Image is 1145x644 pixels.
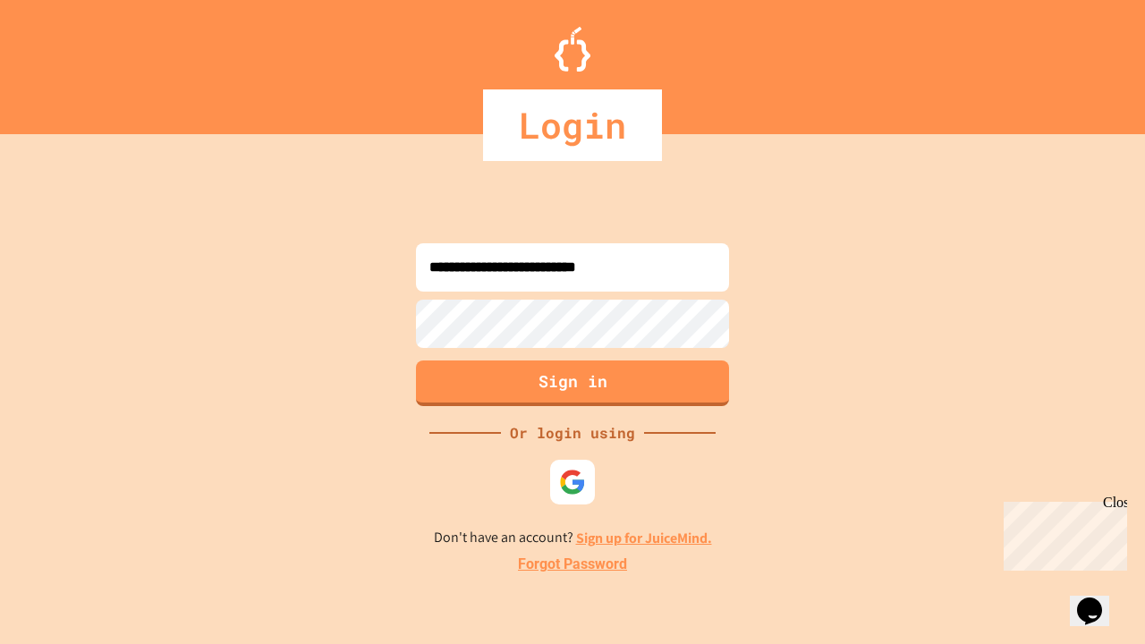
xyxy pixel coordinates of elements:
[555,27,590,72] img: Logo.svg
[434,527,712,549] p: Don't have an account?
[559,469,586,496] img: google-icon.svg
[997,495,1127,571] iframe: chat widget
[518,554,627,575] a: Forgot Password
[1070,572,1127,626] iframe: chat widget
[483,89,662,161] div: Login
[7,7,123,114] div: Chat with us now!Close
[501,422,644,444] div: Or login using
[416,360,729,406] button: Sign in
[576,529,712,547] a: Sign up for JuiceMind.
